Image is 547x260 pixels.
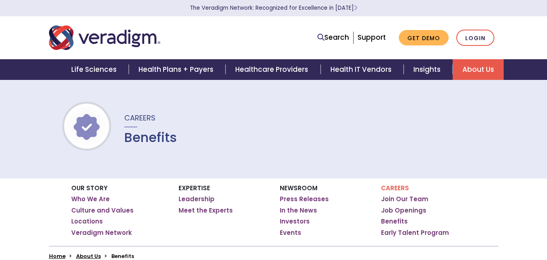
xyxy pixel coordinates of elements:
a: Locations [71,217,103,226]
h1: Benefits [124,130,177,145]
a: Home [49,252,66,260]
a: Early Talent Program [381,229,449,237]
a: About Us [453,59,504,80]
a: Meet the Experts [179,206,233,215]
a: Culture and Values [71,206,134,215]
a: Benefits [381,217,408,226]
a: Health Plans + Payers [129,59,226,80]
a: Search [317,32,349,43]
a: Leadership [179,195,215,203]
a: Support [358,32,386,42]
span: Learn More [354,4,358,12]
a: Job Openings [381,206,426,215]
a: Life Sciences [62,59,129,80]
a: Get Demo [399,30,449,46]
a: Insights [404,59,453,80]
a: Investors [280,217,310,226]
a: About Us [76,252,101,260]
a: Healthcare Providers [226,59,320,80]
a: In the News [280,206,317,215]
img: Veradigm logo [49,24,160,51]
a: Login [456,30,494,46]
a: Press Releases [280,195,329,203]
a: Veradigm Network [71,229,132,237]
a: Who We Are [71,195,110,203]
a: The Veradigm Network: Recognized for Excellence in [DATE]Learn More [190,4,358,12]
a: Health IT Vendors [321,59,404,80]
a: Join Our Team [381,195,428,203]
a: Events [280,229,301,237]
span: Careers [124,113,155,123]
